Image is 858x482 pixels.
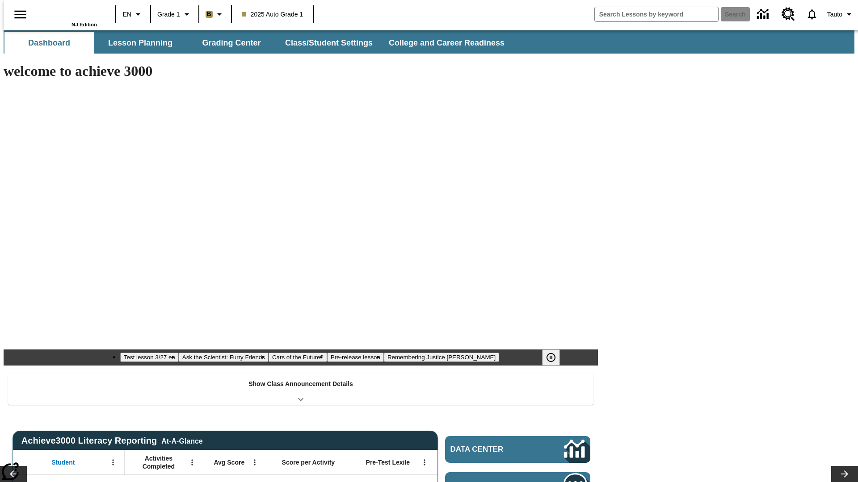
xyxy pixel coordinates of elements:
[4,32,94,54] button: Dashboard
[179,353,269,362] button: Slide 2 Ask the Scientist: Furry Friends
[248,456,261,469] button: Open Menu
[39,3,97,27] div: Home
[39,4,97,22] a: Home
[51,458,75,466] span: Student
[154,6,196,22] button: Grade: Grade 1, Select a grade
[185,456,199,469] button: Open Menu
[382,32,512,54] button: College and Career Readiness
[123,10,131,19] span: EN
[776,2,800,26] a: Resource Center, Will open in new tab
[831,466,858,482] button: Lesson carousel, Next
[4,30,854,54] div: SubNavbar
[248,379,353,389] p: Show Class Announcement Details
[824,6,858,22] button: Profile/Settings
[8,374,593,405] div: Show Class Announcement Details
[7,1,34,28] button: Open side menu
[207,8,211,20] span: B
[4,63,598,79] h1: welcome to achieve 3000
[278,32,380,54] button: Class/Student Settings
[129,454,188,470] span: Activities Completed
[4,32,513,54] div: SubNavbar
[157,10,180,19] span: Grade 1
[542,349,569,366] div: Pause
[119,6,147,22] button: Language: EN, Select a language
[327,353,384,362] button: Slide 4 Pre-release lesson
[71,22,97,27] span: NJ Edition
[161,436,202,445] div: At-A-Glance
[120,353,179,362] button: Slide 1 Test lesson 3/27 en
[418,456,431,469] button: Open Menu
[595,7,718,21] input: search field
[827,10,842,19] span: Tauto
[800,3,824,26] a: Notifications
[106,456,120,469] button: Open Menu
[384,353,499,362] button: Slide 5 Remembering Justice O'Connor
[542,349,560,366] button: Pause
[187,32,276,54] button: Grading Center
[450,445,534,454] span: Data Center
[752,2,776,27] a: Data Center
[96,32,185,54] button: Lesson Planning
[269,353,327,362] button: Slide 3 Cars of the Future?
[282,458,335,466] span: Score per Activity
[242,10,303,19] span: 2025 Auto Grade 1
[214,458,244,466] span: Avg Score
[445,436,590,463] a: Data Center
[366,458,410,466] span: Pre-Test Lexile
[202,6,228,22] button: Boost Class color is light brown. Change class color
[21,436,203,446] span: Achieve3000 Literacy Reporting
